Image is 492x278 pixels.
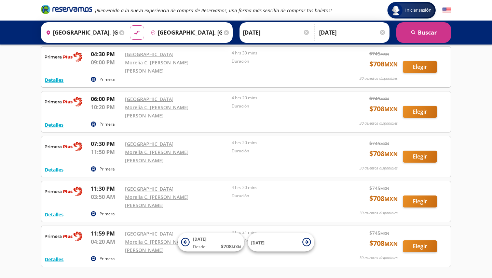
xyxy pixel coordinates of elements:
[41,4,92,16] a: Brand Logo
[99,76,115,83] p: Primera
[243,24,310,41] input: Elegir Fecha
[99,211,115,217] p: Primera
[384,240,398,248] small: MXN
[403,106,437,118] button: Elegir
[125,149,189,164] a: Morelia C. [PERSON_NAME] [PERSON_NAME]
[125,230,174,237] a: [GEOGRAPHIC_DATA]
[91,193,122,201] p: 03:50 AM
[359,210,398,216] p: 30 asientos disponibles
[232,50,335,56] p: 4 hrs 30 mins
[125,51,174,58] a: [GEOGRAPHIC_DATA]
[45,50,82,64] img: RESERVAMOS
[91,148,122,156] p: 11:50 PM
[380,231,389,236] small: MXN
[99,256,115,262] p: Primera
[45,185,82,198] img: RESERVAMOS
[232,229,335,236] p: 4 hrs 21 mins
[403,151,437,163] button: Elegir
[384,150,398,158] small: MXN
[91,238,122,246] p: 04:20 AM
[99,121,115,127] p: Primera
[442,6,451,15] button: English
[359,121,398,126] p: 30 asientos disponibles
[396,22,451,43] button: Buscar
[232,95,335,101] p: 4 hrs 20 mins
[125,96,174,102] a: [GEOGRAPHIC_DATA]
[369,104,398,114] span: $ 708
[45,121,64,128] button: Detalles
[91,95,122,103] p: 06:00 PM
[319,24,386,41] input: Opcional
[232,244,241,249] small: MXN
[232,193,335,199] p: Duración
[380,96,389,101] small: MXN
[178,233,244,252] button: [DATE]Desde:$708MXN
[369,229,389,237] span: $ 745
[384,195,398,203] small: MXN
[369,59,398,69] span: $ 708
[45,229,82,243] img: RESERVAMOS
[125,141,174,147] a: [GEOGRAPHIC_DATA]
[359,76,398,81] p: 30 asientos disponibles
[232,148,335,154] p: Duración
[402,7,434,14] span: Iniciar sesión
[125,239,189,253] a: Morelia C. [PERSON_NAME] [PERSON_NAME]
[125,186,174,192] a: [GEOGRAPHIC_DATA]
[369,185,389,192] span: $ 745
[41,4,92,14] i: Brand Logo
[148,24,222,41] input: Buscar Destino
[95,7,332,14] em: ¡Bienvenido a la nueva experiencia de compra de Reservamos, una forma más sencilla de comprar tus...
[232,103,335,109] p: Duración
[43,24,118,41] input: Buscar Origen
[45,256,64,263] button: Detalles
[45,166,64,173] button: Detalles
[248,233,314,252] button: [DATE]
[384,105,398,113] small: MXN
[125,194,189,209] a: Morelia C. [PERSON_NAME] [PERSON_NAME]
[380,51,389,56] small: MXN
[359,255,398,261] p: 30 asientos disponibles
[369,238,398,249] span: $ 708
[369,149,398,159] span: $ 708
[369,95,389,102] span: $ 745
[91,50,122,58] p: 04:30 PM
[45,211,64,218] button: Detalles
[403,195,437,207] button: Elegir
[99,166,115,172] p: Primera
[91,140,122,148] p: 07:30 PM
[369,140,389,147] span: $ 745
[403,240,437,252] button: Elegir
[251,240,264,245] span: [DATE]
[221,243,241,250] span: $ 708
[380,141,389,146] small: MXN
[232,140,335,146] p: 4 hrs 20 mins
[380,186,389,191] small: MXN
[45,140,82,153] img: RESERVAMOS
[232,185,335,191] p: 4 hrs 20 mins
[384,61,398,68] small: MXN
[45,95,82,109] img: RESERVAMOS
[125,59,189,74] a: Morelia C. [PERSON_NAME] [PERSON_NAME]
[193,244,206,250] span: Desde:
[232,58,335,64] p: Duración
[369,193,398,204] span: $ 708
[91,185,122,193] p: 11:30 PM
[369,50,389,57] span: $ 745
[91,58,122,66] p: 09:00 PM
[91,229,122,238] p: 11:59 PM
[403,61,437,73] button: Elegir
[91,103,122,111] p: 10:20 PM
[359,165,398,171] p: 30 asientos disponibles
[45,76,64,84] button: Detalles
[193,236,206,242] span: [DATE]
[125,104,189,119] a: Morelia C. [PERSON_NAME] [PERSON_NAME]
